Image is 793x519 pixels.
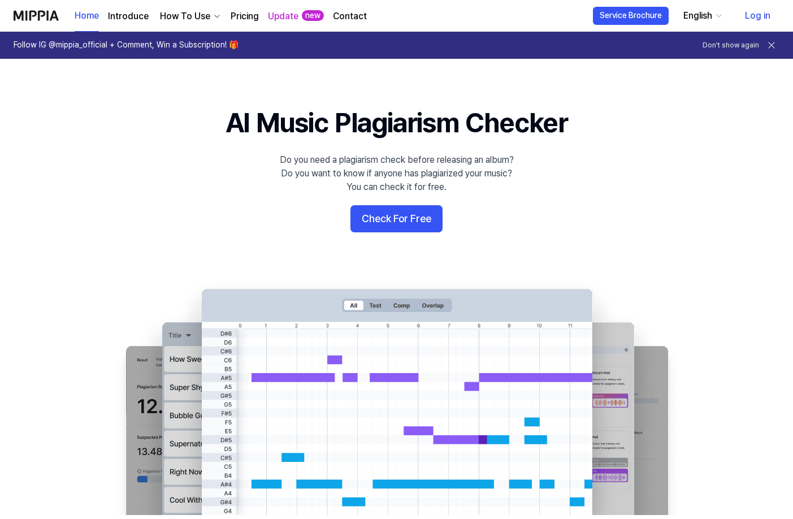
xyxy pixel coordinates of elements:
button: Service Brochure [593,7,669,25]
img: main Image [103,278,691,515]
div: How To Use [158,10,213,23]
a: Update [268,10,298,23]
a: Pricing [231,10,259,23]
div: Do you need a plagiarism check before releasing an album? Do you want to know if anyone has plagi... [280,153,514,194]
button: English [674,5,730,27]
a: Home [75,1,99,32]
div: new [302,10,324,21]
button: Don't show again [703,41,759,50]
button: Check For Free [350,205,443,232]
h1: Follow IG @mippia_official + Comment, Win a Subscription! 🎁 [14,40,239,51]
a: Introduce [108,10,149,23]
a: Contact [333,10,367,23]
h1: AI Music Plagiarism Checker [226,104,567,142]
button: How To Use [158,10,222,23]
div: English [681,9,714,23]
